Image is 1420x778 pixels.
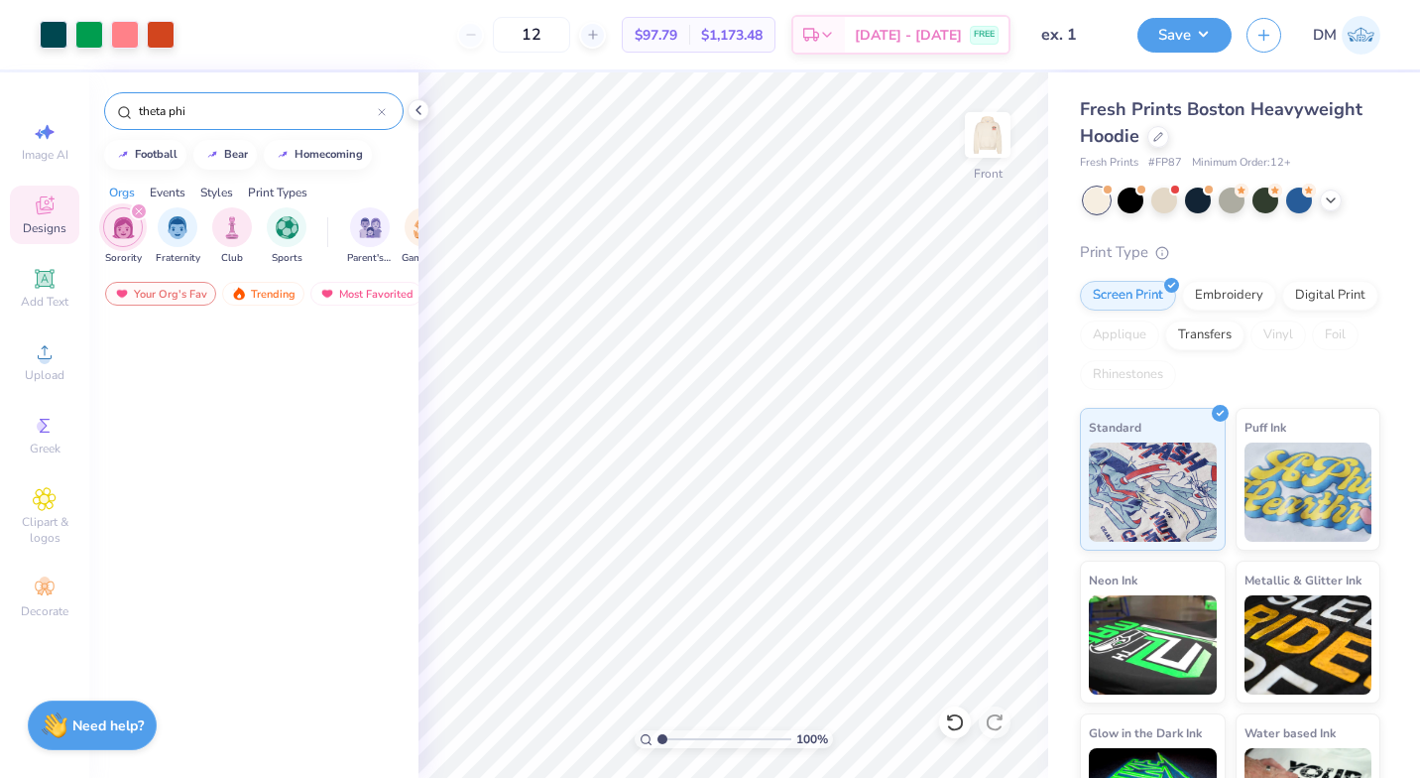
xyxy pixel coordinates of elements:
div: Print Type [1080,241,1380,264]
button: Save [1137,18,1232,53]
img: Parent's Weekend Image [359,216,382,239]
img: most_fav.gif [319,287,335,301]
img: Puff Ink [1244,443,1372,542]
div: Transfers [1165,321,1244,350]
img: Front [968,115,1007,155]
div: filter for Sorority [103,207,143,266]
span: Designs [23,220,66,236]
span: Parent's Weekend [347,251,393,266]
button: filter button [267,207,306,266]
img: Fraternity Image [167,216,188,239]
input: Untitled Design [1025,15,1123,55]
button: filter button [347,207,393,266]
span: Fresh Prints Boston Heavyweight Hoodie [1080,97,1362,148]
span: $1,173.48 [701,25,763,46]
div: filter for Game Day [402,207,447,266]
span: Minimum Order: 12 + [1192,155,1291,172]
button: filter button [103,207,143,266]
input: – – [493,17,570,53]
span: Sports [272,251,302,266]
span: Club [221,251,243,266]
div: homecoming [295,149,363,160]
span: Sorority [105,251,142,266]
span: Fraternity [156,251,200,266]
div: Orgs [109,184,135,201]
span: Clipart & logos [10,514,79,546]
span: 100 % [796,730,828,748]
span: [DATE] - [DATE] [855,25,962,46]
img: Club Image [221,216,243,239]
div: bear [224,149,248,160]
div: filter for Fraternity [156,207,200,266]
div: Embroidery [1182,281,1276,311]
div: Events [150,184,185,201]
img: Sports Image [276,216,298,239]
div: Digital Print [1282,281,1378,311]
span: # FP87 [1148,155,1182,172]
button: filter button [402,207,447,266]
span: Decorate [21,603,68,619]
img: trending.gif [231,287,247,301]
div: filter for Club [212,207,252,266]
button: filter button [156,207,200,266]
img: Metallic & Glitter Ink [1244,595,1372,695]
img: trend_line.gif [115,149,131,161]
a: DM [1313,16,1380,55]
span: Standard [1089,417,1141,438]
div: Trending [222,282,304,306]
button: bear [193,140,257,170]
div: Screen Print [1080,281,1176,311]
img: Neon Ink [1089,595,1217,695]
span: Neon Ink [1089,570,1137,590]
div: Applique [1080,321,1159,350]
div: Print Types [248,184,307,201]
span: Upload [25,367,64,383]
span: Water based Ink [1244,722,1336,743]
span: Image AI [22,147,68,163]
span: Fresh Prints [1080,155,1138,172]
div: Vinyl [1250,321,1306,350]
div: Styles [200,184,233,201]
img: trend_line.gif [275,149,291,161]
span: Metallic & Glitter Ink [1244,570,1361,590]
div: Foil [1312,321,1359,350]
span: Greek [30,441,60,456]
div: football [135,149,177,160]
strong: Need help? [72,716,144,735]
img: Standard [1089,443,1217,542]
div: filter for Sports [267,207,306,266]
img: trend_line.gif [204,149,220,161]
img: Daijha Mckinley [1342,16,1380,55]
input: Try "Alpha" [137,101,378,121]
div: Your Org's Fav [105,282,216,306]
span: FREE [974,28,995,42]
span: Glow in the Dark Ink [1089,722,1202,743]
img: Sorority Image [112,216,135,239]
span: Puff Ink [1244,417,1286,438]
div: Most Favorited [310,282,422,306]
span: Game Day [402,251,447,266]
img: Game Day Image [414,216,436,239]
span: $97.79 [635,25,677,46]
button: football [104,140,186,170]
div: Front [974,165,1003,183]
img: most_fav.gif [114,287,130,301]
button: homecoming [264,140,372,170]
div: Rhinestones [1080,360,1176,390]
span: DM [1313,24,1337,47]
button: filter button [212,207,252,266]
span: Add Text [21,294,68,310]
div: filter for Parent's Weekend [347,207,393,266]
